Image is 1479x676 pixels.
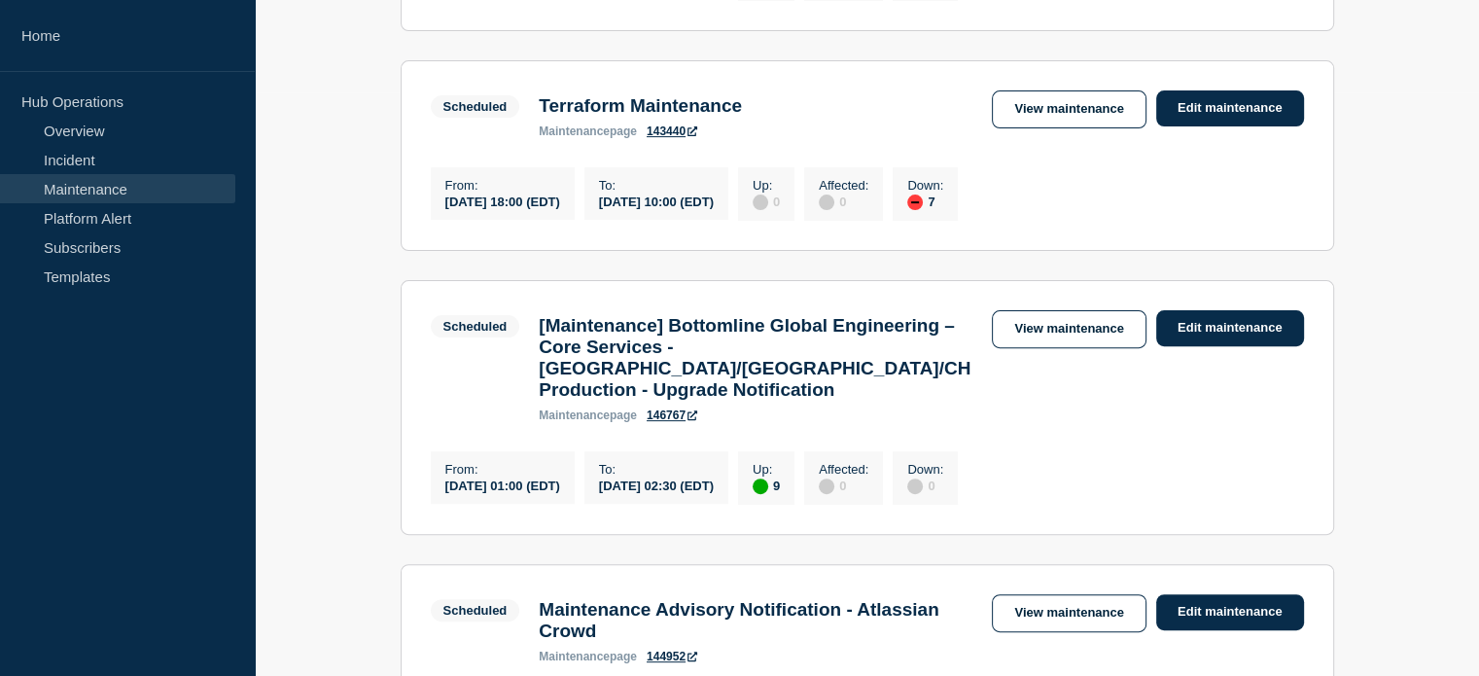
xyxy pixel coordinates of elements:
[819,462,868,477] p: Affected :
[907,479,923,494] div: disabled
[1156,90,1304,126] a: Edit maintenance
[907,195,923,210] div: down
[599,193,714,209] div: [DATE] 10:00 (EDT)
[907,462,943,477] p: Down :
[445,462,560,477] p: From :
[539,125,610,138] span: maintenance
[907,193,943,210] div: 7
[443,319,508,334] div: Scheduled
[539,650,637,663] p: page
[819,195,834,210] div: disabled
[907,178,943,193] p: Down :
[539,409,610,422] span: maintenance
[907,477,943,494] div: 0
[819,178,868,193] p: Affected :
[647,650,697,663] a: 144952
[992,310,1145,348] a: View maintenance
[539,95,742,117] h3: Terraform Maintenance
[539,409,637,422] p: page
[647,409,697,422] a: 146767
[819,479,834,494] div: disabled
[443,99,508,114] div: Scheduled
[539,599,972,642] h3: Maintenance Advisory Notification - Atlassian Crowd
[753,178,780,193] p: Up :
[753,193,780,210] div: 0
[539,315,972,401] h3: [Maintenance] Bottomline Global Engineering – Core Services - [GEOGRAPHIC_DATA]/[GEOGRAPHIC_DATA]...
[599,178,714,193] p: To :
[819,477,868,494] div: 0
[599,462,714,477] p: To :
[1156,310,1304,346] a: Edit maintenance
[992,90,1145,128] a: View maintenance
[539,650,610,663] span: maintenance
[753,477,780,494] div: 9
[539,125,637,138] p: page
[599,477,714,493] div: [DATE] 02:30 (EDT)
[753,462,780,477] p: Up :
[1156,594,1304,630] a: Edit maintenance
[443,603,508,618] div: Scheduled
[819,193,868,210] div: 0
[445,178,560,193] p: From :
[647,125,697,138] a: 143440
[445,477,560,493] div: [DATE] 01:00 (EDT)
[753,479,768,494] div: up
[992,594,1145,632] a: View maintenance
[445,193,560,209] div: [DATE] 18:00 (EDT)
[753,195,768,210] div: disabled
